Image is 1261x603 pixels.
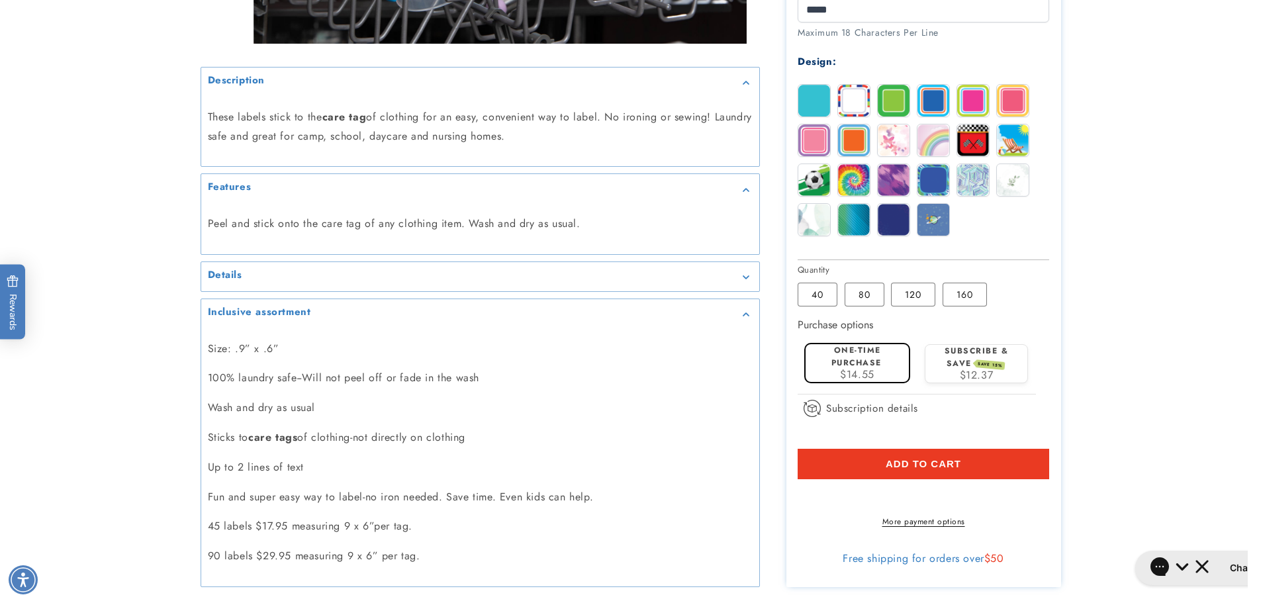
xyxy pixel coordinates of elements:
[990,551,1004,566] span: 50
[838,85,870,116] img: Stripes
[960,367,994,383] span: $12.37
[208,517,753,536] p: 45 labels $17.95 measuring 9 x 6”per tag.
[208,458,753,477] p: Up to 2 lines of text
[208,398,753,418] p: Wash and dry as usual
[945,344,1009,369] label: Subscribe & save
[917,85,949,116] img: Blue
[798,124,830,156] img: Pink
[957,85,989,116] img: Magenta
[201,299,759,329] summary: Inclusive assortment
[891,282,935,306] label: 120
[798,54,836,69] label: Design:
[917,164,949,196] img: Strokes
[798,282,837,306] label: 40
[208,488,753,507] p: Fun and super easy way to label-no iron needed. Save time. Even kids can help.
[798,26,1049,40] div: Maximum 18 Characters Per Line
[208,340,753,359] p: Size: .9” x .6”
[838,204,870,236] img: Gradient
[248,430,297,445] strong: care tags
[831,344,882,368] label: One-time purchase
[917,124,949,156] img: Rainbow
[798,85,830,116] img: Solid
[798,552,1049,565] div: Free shipping for orders over
[201,262,759,292] summary: Details
[208,547,753,566] p: 90 labels $29.95 measuring 9 x 6” per tag.
[208,74,265,87] h2: Description
[208,369,753,388] p: 100% laundry safe--Will not peel off or fade in the wash
[917,204,949,236] img: Galaxy
[838,124,870,156] img: Orange
[201,174,759,204] summary: Features
[943,282,987,306] label: 160
[208,306,311,319] h2: Inclusive assortment
[1129,546,1248,590] iframe: Gorgias live chat messenger
[798,164,830,196] img: Soccer
[838,164,870,196] img: Tie Dye
[7,5,160,39] button: Gorgias live chat
[798,516,1049,528] a: More payment options
[101,15,158,28] h2: Chat with us
[878,164,910,196] img: Brush
[208,108,753,146] p: These labels stick to the of clothing for an easy, convenient way to label. No ironing or sewing!...
[798,263,831,277] legend: Quantity
[208,428,753,447] p: Sticks to of clothing-not directly on clothing
[878,204,910,236] img: Triangles
[322,109,367,124] strong: care tag
[201,68,759,97] summary: Description
[9,565,38,594] div: Accessibility Menu
[997,164,1029,196] img: Leaf
[840,367,874,382] span: $14.55
[208,181,252,194] h2: Features
[886,458,961,470] span: Add to cart
[798,449,1049,479] button: Add to cart
[845,282,884,306] label: 80
[984,551,991,566] span: $
[975,359,1005,370] span: SAVE 15%
[997,124,1029,156] img: Summer
[878,124,910,156] img: Abstract Butterfly
[957,164,989,196] img: Geo
[878,85,910,116] img: Border
[997,85,1029,116] img: Coral
[7,275,19,330] span: Rewards
[208,214,753,234] p: Peel and stick onto the care tag of any clothing item. Wash and dry as usual.
[208,269,242,282] h2: Details
[957,124,989,156] img: Race Car
[826,400,918,416] span: Subscription details
[798,317,873,332] label: Purchase options
[798,204,830,236] img: Watercolor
